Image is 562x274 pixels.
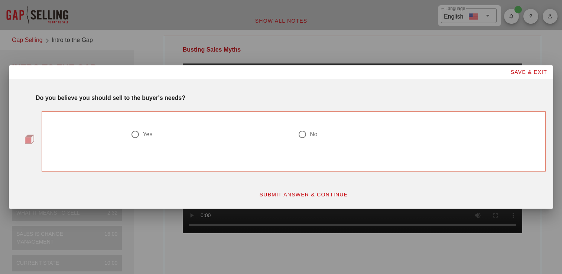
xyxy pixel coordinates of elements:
[510,69,547,75] span: SAVE & EXIT
[310,131,317,138] div: No
[143,131,152,138] div: Yes
[25,134,34,144] img: question-bullet.png
[36,95,185,101] strong: Do you believe you should sell to the buyer's needs?
[259,192,348,198] span: SUBMIT ANSWER & CONTINUE
[504,65,553,79] button: SAVE & EXIT
[253,188,354,201] button: SUBMIT ANSWER & CONTINUE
